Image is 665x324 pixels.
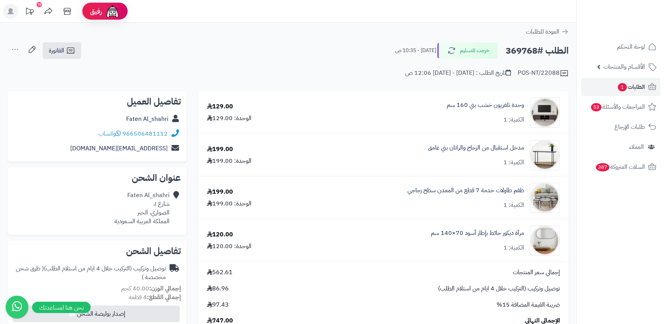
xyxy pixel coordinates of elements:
strong: إجمالي الوزن: [149,284,181,293]
div: الوحدة: 120.00 [207,242,251,251]
span: المراجعات والأسئلة [590,102,645,112]
a: 966506481112 [122,129,168,138]
span: 53 [591,103,602,111]
span: توصيل وتركيب (التركيب خلال 4 ايام من استلام الطلب) [438,284,560,293]
a: واتساب [99,129,121,138]
span: الفاتورة [49,46,64,55]
a: Faten Al_shahri [126,114,168,123]
span: لوحة التحكم [617,42,645,52]
a: مدخل استقبال من الزجاج والراتان بني غامق [428,143,524,152]
div: الكمية: 1 [503,158,524,167]
div: 129.00 [207,102,233,111]
small: [DATE] - 10:35 ص [395,47,436,54]
div: الوحدة: 199.00 [207,157,251,165]
h2: عنوان الشحن [14,173,181,182]
div: POS-NT/22088 [518,69,569,78]
span: الطلبات [617,82,645,92]
span: ضريبة القيمة المضافة 15% [497,301,560,309]
span: 387 [596,163,609,171]
a: طقم طاولات خدمة 7 قطع من المعدن سطح زجاجي [407,186,524,195]
h2: تفاصيل العميل [14,97,181,106]
div: الوحدة: 199.00 [207,199,251,208]
span: رفيق [90,7,102,16]
a: المراجعات والأسئلة53 [581,98,660,116]
div: الكمية: 1 [503,201,524,210]
h2: تفاصيل الشحن [14,247,181,256]
div: الكمية: 1 [503,116,524,124]
img: 1753786237-1-90x90.jpg [530,225,560,256]
a: السلات المتروكة387 [581,158,660,176]
h2: الطلب #369768 [506,43,569,59]
a: لوحة التحكم [581,38,660,56]
img: 1754220764-220602020552-90x90.jpg [530,183,560,213]
small: 4 قطعة [129,293,181,302]
a: العودة للطلبات [526,27,569,36]
span: طلبات الإرجاع [614,122,645,132]
span: العملاء [629,142,644,152]
span: السلات المتروكة [595,162,645,172]
a: طلبات الإرجاع [581,118,660,136]
span: 97.43 [207,301,229,309]
a: [EMAIL_ADDRESS][DOMAIN_NAME] [70,144,168,153]
a: تحديثات المنصة [20,4,39,21]
img: 1751871525-1-90x90.jpg [530,140,560,170]
span: العودة للطلبات [526,27,559,36]
div: تاريخ الطلب : [DATE] - [DATE] 12:06 ص [405,69,511,77]
span: الأقسام والمنتجات [603,62,645,72]
div: 199.00 [207,145,233,154]
div: الوحدة: 129.00 [207,114,251,123]
span: إجمالي سعر المنتجات [513,268,560,277]
img: ai-face.png [105,4,120,19]
button: خرجت للتسليم [437,43,498,59]
small: 40.00 كجم [121,284,181,293]
img: 1750492780-220601011456-90x90.jpg [530,97,560,128]
span: 1 [618,83,627,91]
div: 10 [37,2,42,7]
span: ( طرق شحن مخصصة ) [16,264,166,282]
a: وحدة تلفزيون خشب بني 160 سم [447,101,524,110]
button: إصدار بوليصة الشحن [12,305,180,322]
strong: إجمالي القطع: [147,293,181,302]
div: الكمية: 1 [503,244,524,252]
a: الطلبات1 [581,78,660,96]
a: الفاتورة [43,42,81,59]
div: 199.00 [207,188,233,196]
span: 86.96 [207,284,229,293]
div: 120.00 [207,230,233,239]
div: Faten Al_shahri شارع ١، الصواري، الخبر المملكة العربية السعودية [114,191,170,225]
div: توصيل وتركيب (التركيب خلال 4 ايام من استلام الطلب) [14,264,166,282]
a: مرآة ديكور حائط بإطار أسود 70×140 سم [431,229,524,238]
span: 562.61 [207,268,233,277]
a: العملاء [581,138,660,156]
